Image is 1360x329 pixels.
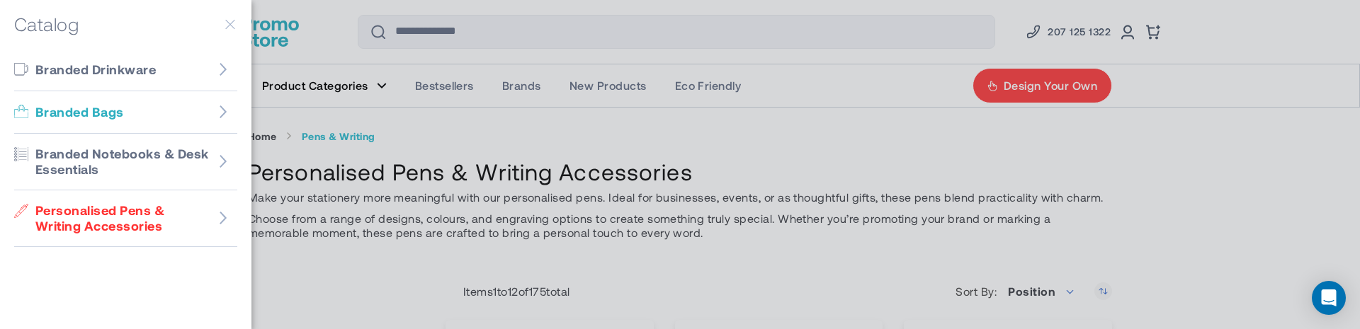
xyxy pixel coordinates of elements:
span: Branded Bags [35,104,124,120]
span: Personalised Pens & Writing Accessories [35,202,209,234]
span: Branded Drinkware [35,62,156,78]
span: Branded Notebooks & Desk Essentials [35,146,209,178]
a: Go to Branded Drinkware [14,49,237,91]
h5: Catalog [14,14,79,35]
a: Go to Branded Bags [14,91,237,134]
a: Go to Personalised Pens & Writing Accessories [14,190,237,247]
a: Go to Branded Notebooks & Desk Essentials [14,134,237,190]
div: Open Intercom Messenger [1312,281,1346,315]
a: Go to Branded Umbrellas [14,247,237,289]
